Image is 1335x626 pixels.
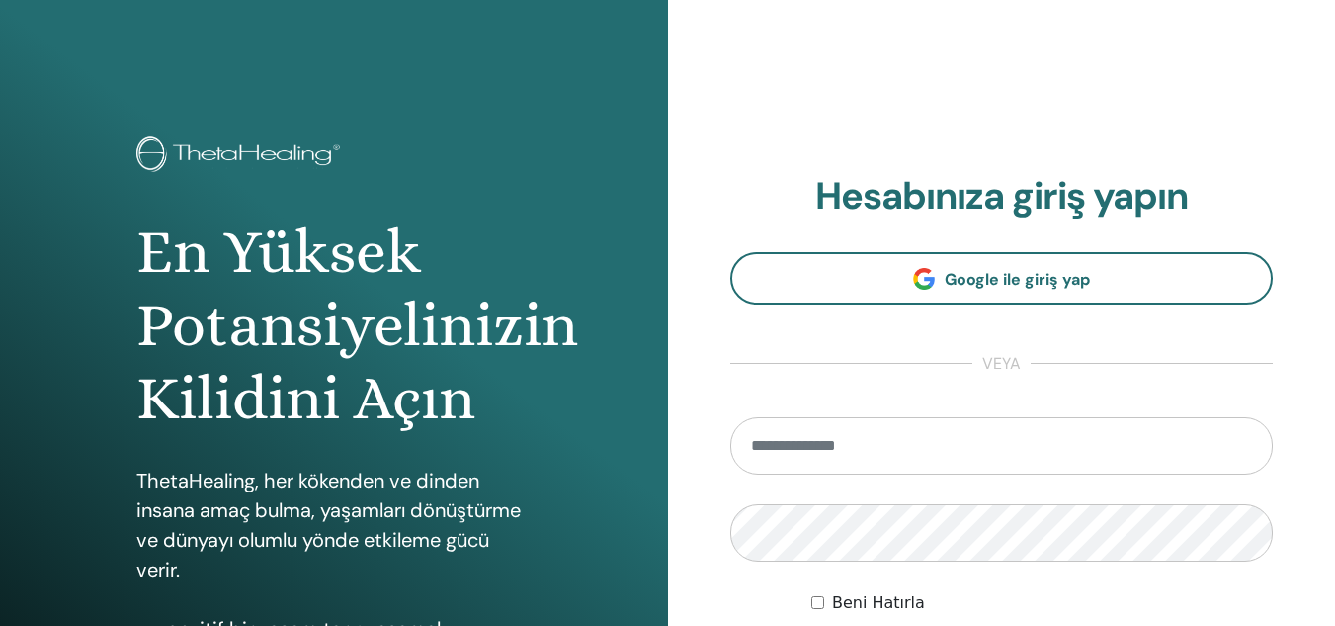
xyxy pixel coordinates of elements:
p: ThetaHealing, her kökenden ve dinden insana amaç bulma, yaşamları dönüştürme ve dünyayı olumlu yö... [136,466,532,584]
div: Keep me authenticated indefinitely or until I manually logout [811,591,1273,615]
span: Google ile giriş yap [945,269,1090,290]
h1: En Yüksek Potansiyelinizin Kilidini Açın [136,216,532,436]
h2: Hesabınıza giriş yapın [730,174,1274,220]
span: veya [972,352,1031,376]
a: Google ile giriş yap [730,252,1274,305]
label: Beni Hatırla [832,591,925,615]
